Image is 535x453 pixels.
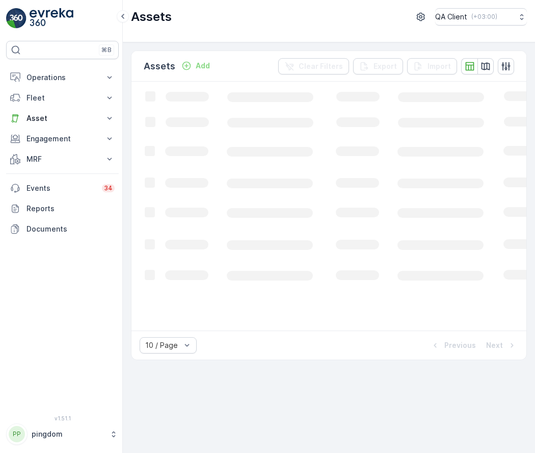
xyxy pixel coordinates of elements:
[6,149,119,169] button: MRF
[6,108,119,129] button: Asset
[6,415,119,421] span: v 1.51.1
[101,46,112,54] p: ⌘B
[435,12,467,22] p: QA Client
[6,423,119,445] button: PPpingdom
[104,184,113,192] p: 34
[26,204,115,214] p: Reports
[32,429,104,439] p: pingdom
[177,60,214,72] button: Add
[6,67,119,88] button: Operations
[196,61,210,71] p: Add
[26,93,98,103] p: Fleet
[435,8,527,26] button: QA Client(+03:00)
[407,58,457,74] button: Import
[299,61,343,71] p: Clear Filters
[144,59,175,73] p: Assets
[6,8,26,29] img: logo
[471,13,497,21] p: ( +03:00 )
[427,61,451,71] p: Import
[9,426,25,442] div: PP
[26,134,98,144] p: Engagement
[353,58,403,74] button: Export
[131,9,172,25] p: Assets
[6,198,119,219] a: Reports
[26,154,98,164] p: MRF
[485,339,518,351] button: Next
[6,88,119,108] button: Fleet
[30,8,73,29] img: logo_light-DOdMpM7g.png
[444,340,476,350] p: Previous
[6,219,119,239] a: Documents
[6,178,119,198] a: Events34
[26,224,115,234] p: Documents
[6,129,119,149] button: Engagement
[26,113,98,123] p: Asset
[26,183,96,193] p: Events
[26,72,98,83] p: Operations
[373,61,397,71] p: Export
[278,58,349,74] button: Clear Filters
[429,339,477,351] button: Previous
[486,340,503,350] p: Next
